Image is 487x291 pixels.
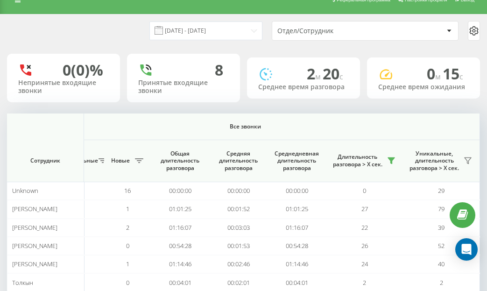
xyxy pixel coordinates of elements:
span: м [315,71,323,82]
td: 00:54:28 [268,237,326,255]
td: 00:03:03 [209,219,268,237]
td: 00:00:00 [268,182,326,200]
span: 29 [438,186,445,195]
div: Open Intercom Messenger [455,238,478,261]
span: Среднедневная длительность разговора [275,150,319,172]
span: 40 [438,260,445,268]
span: Толкын [12,278,33,287]
span: 2 [363,278,366,287]
td: 00:54:28 [151,237,209,255]
span: Сотрудник [15,157,76,164]
td: 00:01:52 [209,200,268,218]
span: 1 [126,260,129,268]
span: 2 [440,278,443,287]
span: Все звонки [38,123,452,130]
span: Уникальные, длительность разговора > Х сек. [408,150,461,172]
div: Отдел/Сотрудник [277,27,389,35]
td: 01:16:07 [151,219,209,237]
span: 26 [361,241,368,250]
span: 79 [438,205,445,213]
span: c [459,71,463,82]
span: 2 [307,64,323,84]
span: 1 [126,205,129,213]
span: 2 [126,223,129,232]
span: Unknown [12,186,38,195]
span: 0 [126,241,129,250]
td: 00:01:53 [209,237,268,255]
span: Средняя длительность разговора [216,150,261,172]
div: 8 [215,61,223,79]
td: 00:02:46 [209,255,268,273]
span: 22 [361,223,368,232]
span: 39 [438,223,445,232]
div: Принятые входящие звонки [138,79,229,95]
span: Новые [109,157,132,164]
div: Среднее время разговора [258,83,349,91]
span: Общая длительность разговора [158,150,202,172]
span: Длительность разговора > Х сек. [331,153,384,168]
span: м [435,71,443,82]
span: 27 [361,205,368,213]
div: 0 (0)% [63,61,103,79]
td: 01:01:25 [151,200,209,218]
td: 00:00:00 [209,182,268,200]
td: 01:16:07 [268,219,326,237]
span: c [339,71,343,82]
span: 16 [124,186,131,195]
div: Среднее время ожидания [378,83,469,91]
span: 0 [126,278,129,287]
div: Непринятые входящие звонки [18,79,109,95]
span: Уникальные [62,157,96,164]
td: 00:00:00 [151,182,209,200]
span: [PERSON_NAME] [12,260,57,268]
span: 52 [438,241,445,250]
span: [PERSON_NAME] [12,241,57,250]
span: [PERSON_NAME] [12,205,57,213]
td: 01:14:46 [268,255,326,273]
span: 24 [361,260,368,268]
span: 15 [443,64,463,84]
td: 01:01:25 [268,200,326,218]
td: 01:14:46 [151,255,209,273]
span: 0 [363,186,366,195]
span: 20 [323,64,343,84]
span: 0 [427,64,443,84]
span: [PERSON_NAME] [12,223,57,232]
